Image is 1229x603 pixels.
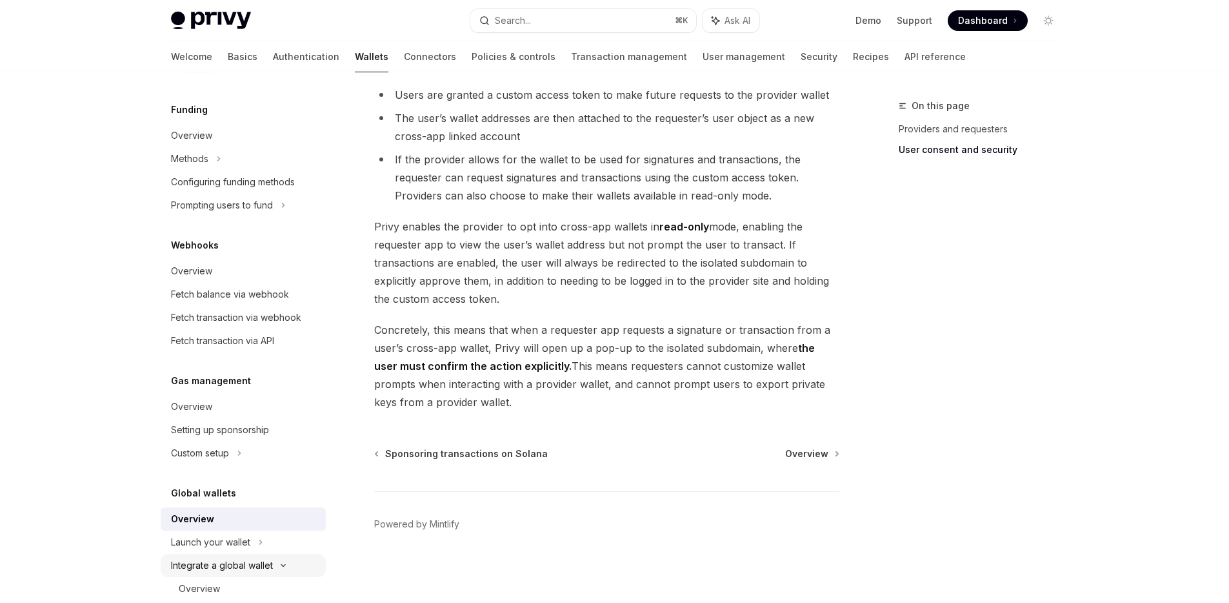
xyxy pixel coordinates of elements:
li: If the provider allows for the wallet to be used for signatures and transactions, the requester c... [374,150,839,205]
a: Overview [161,507,326,531]
a: API reference [904,41,966,72]
a: Connectors [404,41,456,72]
h5: Funding [171,102,208,118]
a: Overview [785,447,838,460]
a: Fetch transaction via webhook [161,306,326,329]
div: Methods [171,151,208,167]
div: Launch your wallet [171,535,250,550]
a: Security [801,41,837,72]
h5: Webhooks [171,238,219,253]
a: Fetch balance via webhook [161,283,326,306]
a: Demo [855,14,881,27]
span: Privy enables the provider to opt into cross-app wallets in mode, enabling the requester app to v... [374,218,839,308]
a: Transaction management [571,41,687,72]
div: Overview [171,511,214,527]
span: ⌘ K [675,15,688,26]
div: Fetch balance via webhook [171,287,289,302]
span: Ask AI [724,14,750,27]
button: Search...⌘K [470,9,696,32]
a: Fetch transaction via API [161,329,326,353]
a: Overview [161,395,326,418]
a: Sponsoring transactions on Solana [375,447,548,460]
span: Overview [785,447,828,460]
a: Overview [161,260,326,283]
a: Welcome [171,41,212,72]
img: light logo [171,12,251,30]
strong: the user must confirm the action explicitly. [374,342,815,373]
a: User consent and security [899,139,1069,160]
a: Overview [161,577,326,600]
a: Recipes [853,41,889,72]
div: Fetch transaction via webhook [171,310,301,325]
div: Integrate a global wallet [171,558,273,573]
a: Basics [228,41,257,72]
a: Providers and requesters [899,119,1069,139]
span: On this page [912,98,970,114]
strong: read-only [659,220,709,233]
h5: Gas management [171,373,251,389]
li: The user’s wallet addresses are then attached to the requester’s user object as a new cross-app l... [374,109,839,145]
div: Custom setup [171,445,229,461]
h5: Global wallets [171,485,236,501]
a: Authentication [273,41,339,72]
div: Overview [179,581,220,597]
li: Users are granted a custom access token to make future requests to the provider wallet [374,86,839,104]
a: Support [897,14,932,27]
div: Fetch transaction via API [171,333,274,349]
div: Setting up sponsorship [171,422,269,438]
a: Overview [161,124,326,147]
button: Ask AI [703,9,759,32]
a: Setting up sponsorship [161,418,326,442]
a: User management [703,41,785,72]
span: Concretely, this means that when a requester app requests a signature or transaction from a user’... [374,321,839,411]
div: Search... [495,13,531,28]
a: Powered by Mintlify [374,518,459,531]
span: Sponsoring transactions on Solana [385,447,548,460]
button: Toggle dark mode [1038,10,1059,31]
div: Prompting users to fund [171,198,273,213]
div: Overview [171,128,212,143]
div: Configuring funding methods [171,174,295,190]
div: Overview [171,399,212,414]
a: Dashboard [948,10,1028,31]
a: Policies & controls [472,41,555,72]
a: Wallets [355,41,388,72]
span: Dashboard [958,14,1008,27]
a: Configuring funding methods [161,170,326,194]
div: Overview [171,263,212,279]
